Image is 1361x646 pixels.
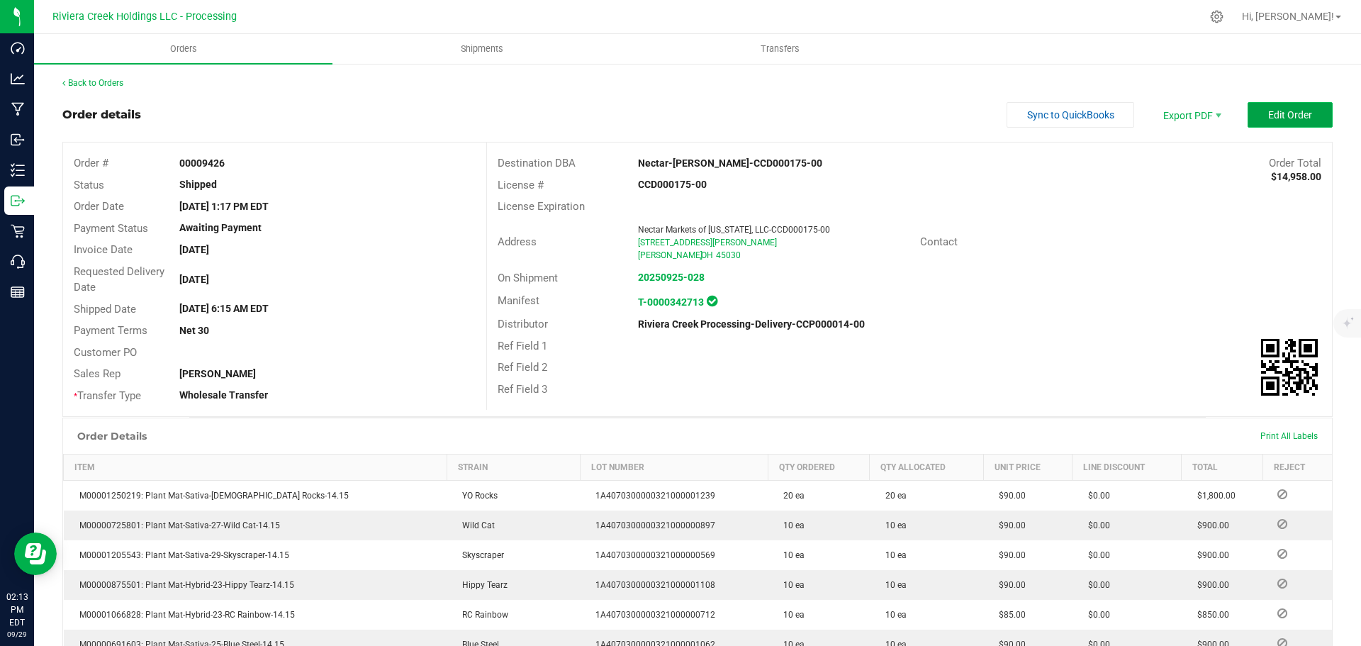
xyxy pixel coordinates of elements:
span: [STREET_ADDRESS][PERSON_NAME] [638,238,777,247]
inline-svg: Outbound [11,194,25,208]
strong: [DATE] [179,274,209,285]
span: On Shipment [498,272,558,284]
span: Address [498,235,537,248]
strong: Awaiting Payment [179,222,262,233]
span: $900.00 [1190,520,1229,530]
span: Skyscraper [455,550,504,560]
span: RC Rainbow [455,610,508,620]
span: $90.00 [992,550,1026,560]
span: Reject Inventory [1272,609,1293,618]
img: Scan me! [1261,339,1318,396]
span: , [700,250,701,260]
th: Qty Ordered [768,455,870,481]
span: Nectar Markets of [US_STATE], LLC-CCD000175-00 [638,225,830,235]
span: Status [74,179,104,191]
strong: CCD000175-00 [638,179,707,190]
strong: $14,958.00 [1271,171,1321,182]
span: $850.00 [1190,610,1229,620]
inline-svg: Retail [11,224,25,238]
span: Ref Field 3 [498,383,547,396]
span: Print All Labels [1260,431,1318,441]
span: Hi, [PERSON_NAME]! [1242,11,1334,22]
span: 1A4070300000321000001239 [588,491,715,501]
span: 10 ea [776,580,805,590]
span: 10 ea [776,520,805,530]
strong: Net 30 [179,325,209,336]
span: Payment Status [74,222,148,235]
span: Contact [920,235,958,248]
div: Manage settings [1208,10,1226,23]
span: Manifest [498,294,539,307]
span: License # [498,179,544,191]
span: $90.00 [992,491,1026,501]
div: Order details [62,106,141,123]
th: Qty Allocated [870,455,984,481]
span: License Expiration [498,200,585,213]
button: Edit Order [1248,102,1333,128]
span: 10 ea [878,610,907,620]
span: 10 ea [878,580,907,590]
strong: [PERSON_NAME] [179,368,256,379]
strong: Shipped [179,179,217,190]
th: Unit Price [983,455,1072,481]
span: M00001066828: Plant Mat-Hybrid-23-RC Rainbow-14.15 [72,610,295,620]
span: Invoice Date [74,243,133,256]
span: 1A4070300000321000000897 [588,520,715,530]
strong: [DATE] [179,244,209,255]
span: $90.00 [992,520,1026,530]
span: Transfers [741,43,819,55]
span: M00001250219: Plant Mat-Sativa-[DEMOGRAPHIC_DATA] Rocks-14.15 [72,491,349,501]
span: Order Date [74,200,124,213]
span: M00000875501: Plant Mat-Hybrid-23-Hippy Tearz-14.15 [72,580,294,590]
inline-svg: Manufacturing [11,102,25,116]
th: Line Discount [1072,455,1182,481]
a: Orders [34,34,332,64]
span: Sync to QuickBooks [1027,109,1114,121]
span: Shipments [442,43,522,55]
inline-svg: Dashboard [11,41,25,55]
span: M00001205543: Plant Mat-Sativa-29-Skyscraper-14.15 [72,550,289,560]
span: Riviera Creek Holdings LLC - Processing [52,11,237,23]
span: 1A4070300000321000000569 [588,550,715,560]
qrcode: 00009426 [1261,339,1318,396]
span: M00000725801: Plant Mat-Sativa-27-Wild Cat-14.15 [72,520,280,530]
span: Edit Order [1268,109,1312,121]
button: Sync to QuickBooks [1007,102,1134,128]
span: 10 ea [776,610,805,620]
span: $1,800.00 [1190,491,1236,501]
iframe: Resource center [14,533,57,575]
span: Reject Inventory [1272,490,1293,499]
span: Ref Field 1 [498,340,547,352]
span: $0.00 [1081,610,1110,620]
span: $0.00 [1081,491,1110,501]
span: OH [701,250,713,260]
span: 10 ea [776,550,805,560]
span: Customer PO [74,346,137,359]
th: Item [64,455,447,481]
inline-svg: Inbound [11,133,25,147]
th: Total [1182,455,1263,481]
a: Shipments [332,34,631,64]
strong: [DATE] 6:15 AM EDT [179,303,269,314]
strong: 00009426 [179,157,225,169]
strong: [DATE] 1:17 PM EDT [179,201,269,212]
span: Order # [74,157,108,169]
span: 10 ea [878,520,907,530]
inline-svg: Analytics [11,72,25,86]
span: 20 ea [878,491,907,501]
span: $900.00 [1190,550,1229,560]
span: Orders [151,43,216,55]
span: Hippy Tearz [455,580,508,590]
span: Distributor [498,318,548,330]
strong: T-0000342713 [638,296,704,308]
span: Transfer Type [74,389,141,402]
span: Reject Inventory [1272,579,1293,588]
span: 45030 [716,250,741,260]
span: Ref Field 2 [498,361,547,374]
span: 1A4070300000321000000712 [588,610,715,620]
span: Reject Inventory [1272,550,1293,558]
span: Payment Terms [74,324,147,337]
a: Transfers [631,34,929,64]
span: [PERSON_NAME] [638,250,702,260]
inline-svg: Inventory [11,163,25,177]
